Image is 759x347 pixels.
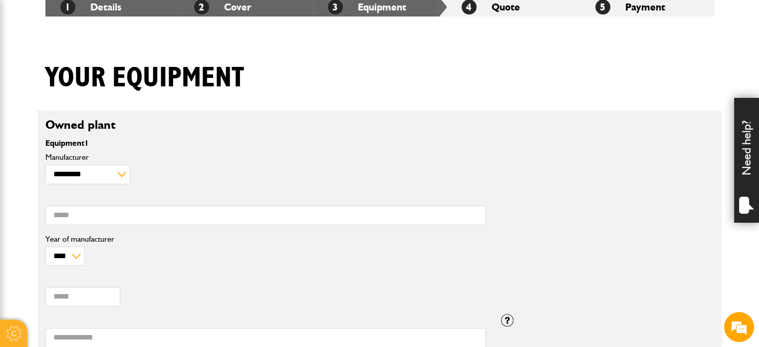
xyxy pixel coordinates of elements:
[45,153,486,161] label: Manufacturer
[84,138,89,148] span: 1
[734,98,759,223] div: Need help?
[45,118,714,132] h2: Owned plant
[45,235,486,243] label: Year of manufacturer
[60,1,121,13] a: 1Details
[194,1,252,13] a: 2Cover
[45,61,244,95] h1: Your equipment
[45,139,486,147] p: Equipment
